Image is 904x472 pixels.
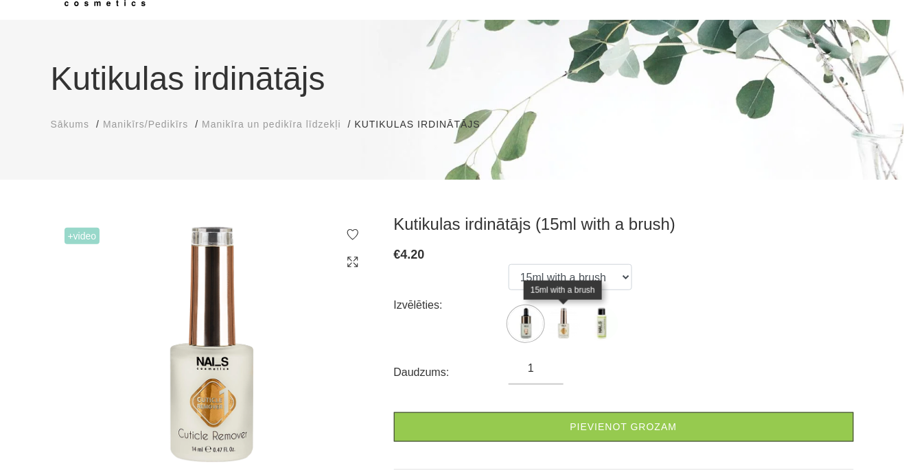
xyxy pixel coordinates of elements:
img: ... [546,307,581,341]
h3: Kutikulas irdinātājs (15ml with a brush) [394,214,854,235]
span: € [394,248,401,261]
h1: Kutikulas irdinātājs [51,54,854,104]
img: ... [584,307,618,341]
a: Manikīra un pedikīra līdzekļi [202,117,341,132]
span: Sākums [51,119,90,130]
img: ... [509,307,543,341]
a: Manikīrs/Pedikīrs [103,117,188,132]
a: Sākums [51,117,90,132]
a: Pievienot grozam [394,412,854,442]
span: 4.20 [401,248,425,261]
div: Daudzums: [394,362,509,383]
li: Kutikulas irdinātājs [355,117,494,132]
span: Manikīra un pedikīra līdzekļi [202,119,341,130]
div: Izvēlēties: [394,294,509,316]
span: +Video [65,228,100,244]
span: Manikīrs/Pedikīrs [103,119,188,130]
